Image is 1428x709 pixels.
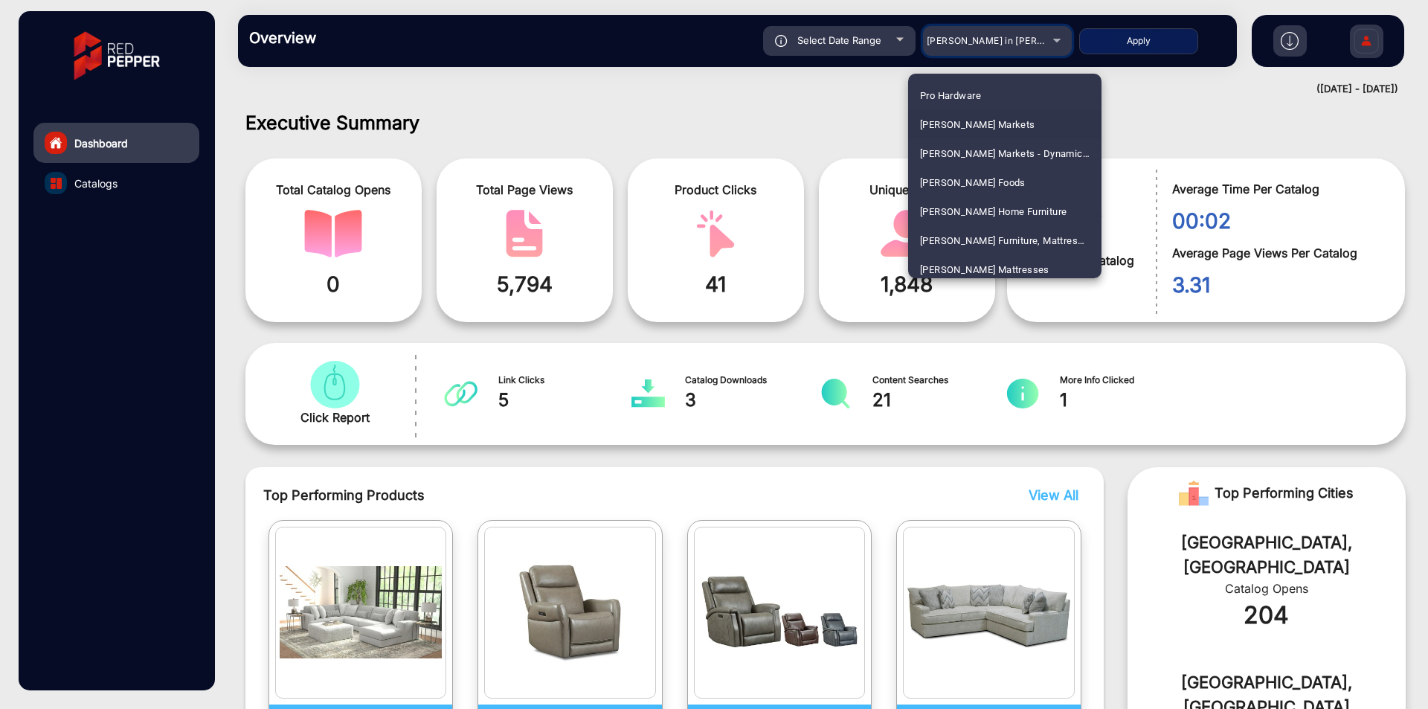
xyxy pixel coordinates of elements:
span: [PERSON_NAME] Furniture, Mattress, & Appliance Store [920,226,1090,255]
span: Pro Hardware [920,81,981,110]
span: [PERSON_NAME] Foods [920,168,1026,197]
span: [PERSON_NAME] Mattresses [920,255,1049,284]
span: [PERSON_NAME] Markets [920,110,1035,139]
span: [PERSON_NAME] Home Furniture [920,197,1067,226]
span: [PERSON_NAME] Markets - Dynamic E-commerce Edition [920,139,1090,168]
